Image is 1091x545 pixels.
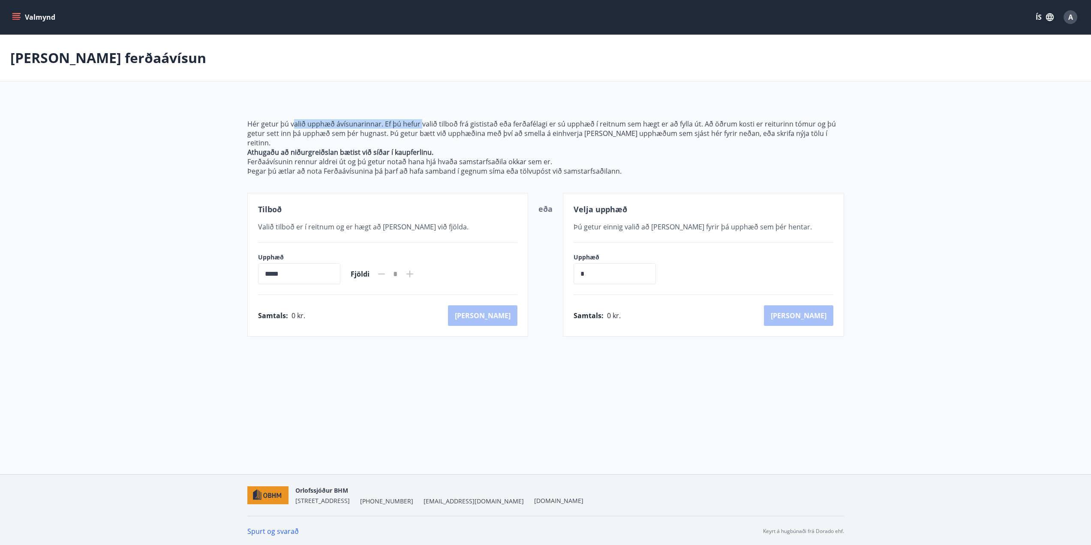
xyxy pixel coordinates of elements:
a: [DOMAIN_NAME] [534,497,583,505]
span: Samtals : [574,311,604,320]
span: 0 kr. [607,311,621,320]
strong: Athugaðu að niðurgreiðslan bætist við síðar í kaupferlinu. [247,148,433,157]
span: [STREET_ADDRESS] [295,497,350,505]
span: Velja upphæð [574,204,627,214]
span: Samtals : [258,311,288,320]
p: Þegar þú ætlar að nota Ferðaávísunina þá þarf að hafa samband í gegnum síma eða tölvupóst við sam... [247,166,844,176]
span: [EMAIL_ADDRESS][DOMAIN_NAME] [424,497,524,506]
p: Ferðaávísunin rennur aldrei út og þú getur notað hana hjá hvaða samstarfsaðila okkar sem er. [247,157,844,166]
button: menu [10,9,59,25]
a: Spurt og svarað [247,527,299,536]
span: Þú getur einnig valið að [PERSON_NAME] fyrir þá upphæð sem þér hentar. [574,222,812,232]
p: Keyrt á hugbúnaði frá Dorado ehf. [763,527,844,535]
p: [PERSON_NAME] ferðaávísun [10,48,206,67]
label: Upphæð [574,253,664,262]
span: Orlofssjóður BHM [295,486,348,494]
span: [PHONE_NUMBER] [360,497,413,506]
span: Valið tilboð er í reitnum og er hægt að [PERSON_NAME] við fjölda. [258,222,469,232]
img: c7HIBRK87IHNqKbXD1qOiSZFdQtg2UzkX3TnRQ1O.png [247,486,289,505]
label: Upphæð [258,253,340,262]
span: Fjöldi [351,269,370,279]
button: ÍS [1031,9,1058,25]
span: 0 kr. [292,311,305,320]
span: eða [538,204,553,214]
span: Tilboð [258,204,282,214]
span: A [1068,12,1073,22]
button: A [1060,7,1081,27]
p: Hér getur þú valið upphæð ávísunarinnar. Ef þú hefur valið tilboð frá gististað eða ferðafélagi e... [247,119,844,148]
